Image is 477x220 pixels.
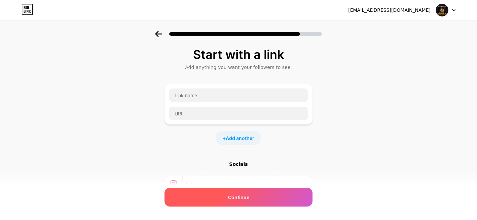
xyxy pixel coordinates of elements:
[186,176,308,191] input: URL
[226,135,254,142] span: Add another
[169,107,308,120] input: URL
[348,7,431,14] div: [EMAIL_ADDRESS][DOMAIN_NAME]
[164,161,313,168] div: Socials
[228,194,249,201] span: Continue
[168,48,309,61] div: Start with a link
[168,64,309,71] div: Add anything you want your followers to see.
[169,88,308,102] input: Link name
[436,4,448,16] img: Andini Sapitri
[216,131,261,145] div: +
